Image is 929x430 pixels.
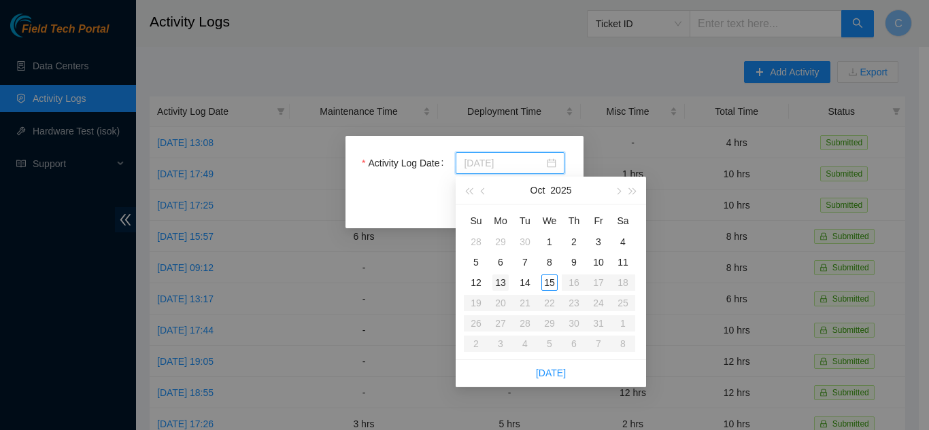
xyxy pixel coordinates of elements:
[488,272,513,293] td: 2025-10-13
[464,210,488,232] th: Su
[562,232,586,252] td: 2025-10-02
[586,252,611,272] td: 2025-10-10
[362,152,449,174] label: Activity Log Date
[550,177,571,204] button: 2025
[590,234,607,250] div: 3
[488,252,513,272] td: 2025-10-06
[566,254,582,270] div: 9
[468,254,484,270] div: 5
[537,272,562,293] td: 2025-10-15
[590,254,607,270] div: 10
[611,210,635,232] th: Sa
[492,234,509,250] div: 29
[488,232,513,252] td: 2025-09-29
[513,232,537,252] td: 2025-09-30
[541,274,558,291] div: 15
[517,274,533,291] div: 14
[517,234,533,250] div: 30
[464,252,488,272] td: 2025-10-05
[536,368,566,378] a: [DATE]
[464,232,488,252] td: 2025-09-28
[517,254,533,270] div: 7
[562,252,586,272] td: 2025-10-09
[464,272,488,293] td: 2025-10-12
[537,210,562,232] th: We
[513,272,537,293] td: 2025-10-14
[615,234,631,250] div: 4
[586,210,611,232] th: Fr
[492,274,509,291] div: 13
[586,232,611,252] td: 2025-10-03
[537,232,562,252] td: 2025-10-01
[615,254,631,270] div: 11
[464,156,544,171] input: Activity Log Date
[488,210,513,232] th: Mo
[611,232,635,252] td: 2025-10-04
[468,274,484,291] div: 12
[513,252,537,272] td: 2025-10-07
[513,210,537,232] th: Tu
[611,252,635,272] td: 2025-10-11
[492,254,509,270] div: 6
[537,252,562,272] td: 2025-10-08
[541,254,558,270] div: 8
[541,234,558,250] div: 1
[562,210,586,232] th: Th
[530,177,545,204] button: Oct
[468,234,484,250] div: 28
[566,234,582,250] div: 2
